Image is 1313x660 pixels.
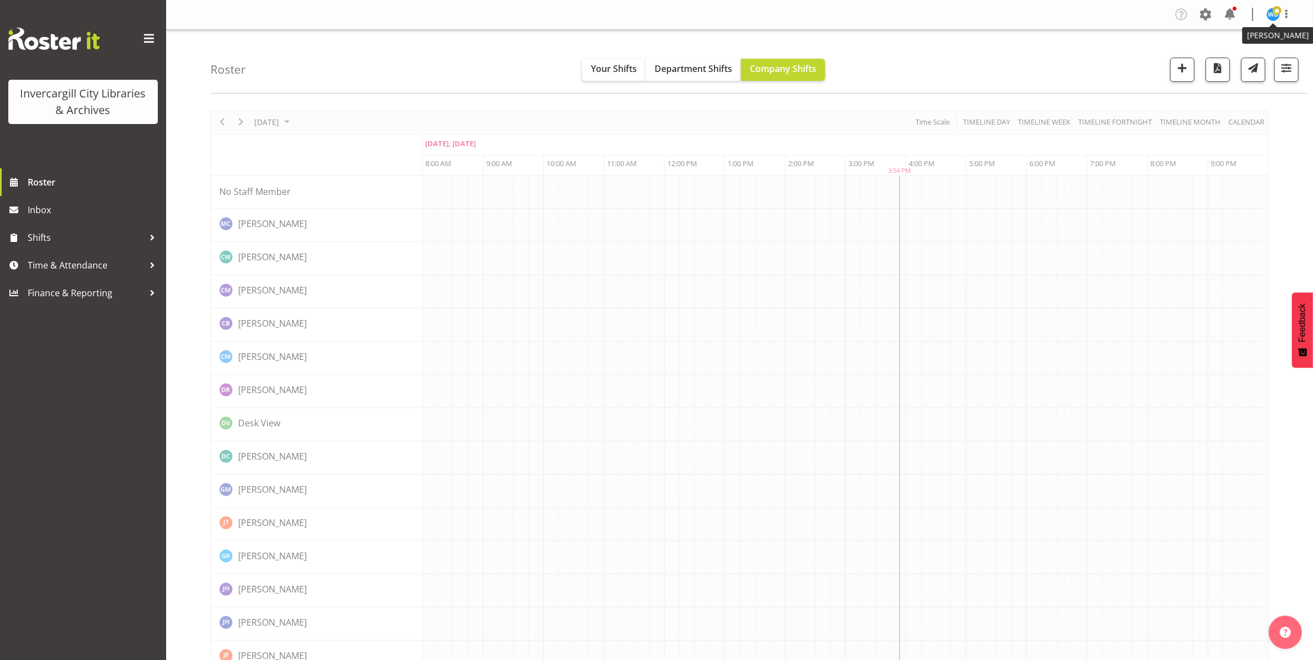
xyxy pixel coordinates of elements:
[1266,8,1280,21] img: willem-burger11692.jpg
[1297,303,1307,342] span: Feedback
[646,59,741,81] button: Department Shifts
[655,63,732,75] span: Department Shifts
[28,257,144,274] span: Time & Attendance
[741,59,825,81] button: Company Shifts
[591,63,637,75] span: Your Shifts
[28,285,144,301] span: Finance & Reporting
[1206,58,1230,82] button: Download a PDF of the roster for the current day
[210,63,246,76] h4: Roster
[28,229,144,246] span: Shifts
[8,28,100,50] img: Rosterit website logo
[19,85,147,118] div: Invercargill City Libraries & Archives
[1292,292,1313,368] button: Feedback - Show survey
[750,63,816,75] span: Company Shifts
[1274,58,1299,82] button: Filter Shifts
[28,174,161,190] span: Roster
[582,59,646,81] button: Your Shifts
[1280,627,1291,638] img: help-xxl-2.png
[1241,58,1265,82] button: Send a list of all shifts for the selected filtered period to all rostered employees.
[28,202,161,218] span: Inbox
[1170,58,1194,82] button: Add a new shift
